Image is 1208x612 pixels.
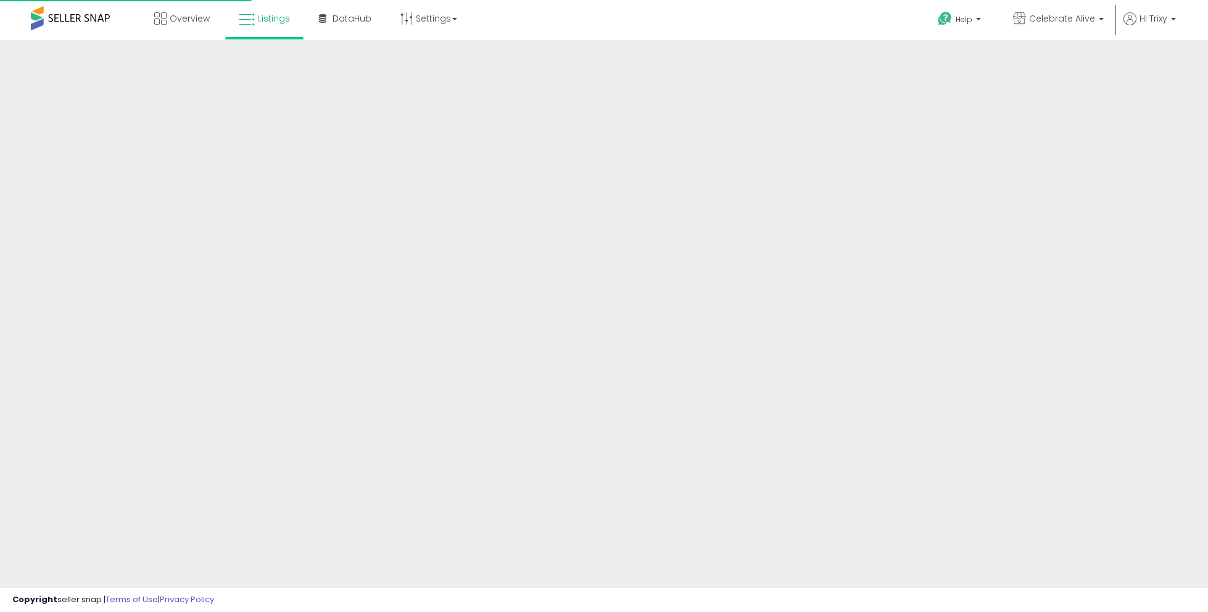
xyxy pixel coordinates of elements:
[258,12,290,25] span: Listings
[1123,12,1176,40] a: Hi Trixy
[928,2,993,40] a: Help
[956,14,972,25] span: Help
[937,11,953,27] i: Get Help
[333,12,371,25] span: DataHub
[1140,12,1167,25] span: Hi Trixy
[1029,12,1095,25] span: Celebrate Alive
[170,12,210,25] span: Overview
